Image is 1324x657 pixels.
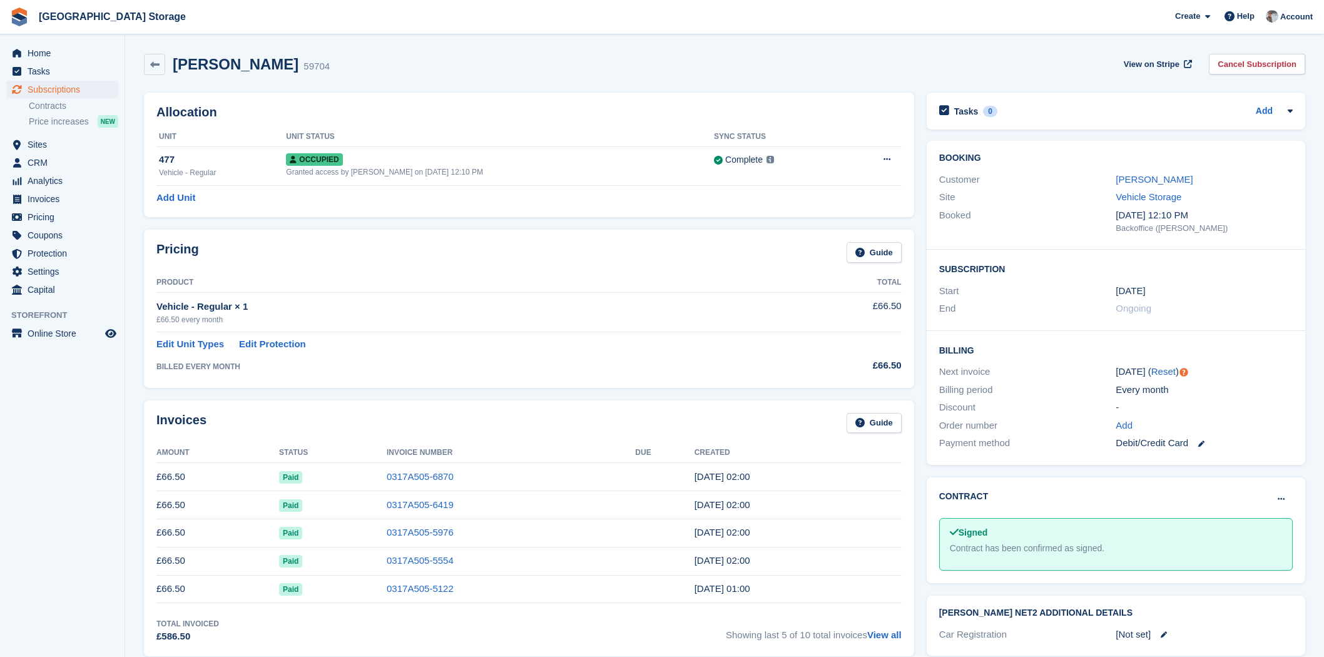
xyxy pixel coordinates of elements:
a: menu [6,190,118,208]
a: Add Unit [156,191,195,205]
div: Total Invoiced [156,618,219,629]
a: Contracts [29,100,118,112]
div: £66.50 [782,359,902,373]
a: menu [6,245,118,262]
span: Ongoing [1116,303,1151,313]
a: 0317A505-6870 [387,471,454,482]
span: Paid [279,471,302,484]
div: Order number [939,419,1116,433]
img: icon-info-grey-7440780725fd019a000dd9b08b2336e03edf1995a4989e88bcd33f0948082b44.svg [766,156,774,163]
span: Storefront [11,309,125,322]
a: 0317A505-5554 [387,555,454,566]
span: Account [1280,11,1313,23]
div: Car Registration [939,628,1116,642]
time: 2025-05-20 01:00:20 UTC [695,527,750,537]
div: Payment method [939,436,1116,451]
span: Paid [279,527,302,539]
a: Edit Unit Types [156,337,224,352]
a: [GEOGRAPHIC_DATA] Storage [34,6,191,27]
span: Tasks [28,63,103,80]
h2: Billing [939,344,1293,356]
div: Billing period [939,383,1116,397]
span: Occupied [286,153,342,166]
div: Tooltip anchor [1178,367,1189,378]
span: Protection [28,245,103,262]
time: 2025-03-20 01:00:33 UTC [695,583,750,594]
span: Paid [279,555,302,568]
h2: Pricing [156,242,199,263]
a: 0317A505-5122 [387,583,454,594]
span: Home [28,44,103,62]
div: Customer [939,173,1116,187]
td: £66.50 [156,575,279,603]
th: Invoice Number [387,443,635,463]
span: Paid [279,583,302,596]
a: menu [6,44,118,62]
td: £66.50 [156,491,279,519]
th: Created [695,443,902,463]
div: Contract has been confirmed as signed. [950,542,1282,555]
th: Unit Status [286,127,714,147]
div: 477 [159,153,286,167]
th: Total [782,273,902,293]
a: menu [6,227,118,244]
time: 2024-11-20 01:00:00 UTC [1116,284,1145,298]
div: Booked [939,208,1116,235]
div: BILLED EVERY MONTH [156,361,782,372]
a: menu [6,325,118,342]
a: Cancel Subscription [1209,54,1305,74]
div: Discount [939,400,1116,415]
img: stora-icon-8386f47178a22dfd0bd8f6a31ec36ba5ce8667c1dd55bd0f319d3a0aa187defe.svg [10,8,29,26]
a: Preview store [103,326,118,341]
img: Will Strivens [1266,10,1278,23]
div: [DATE] 12:10 PM [1116,208,1293,223]
a: menu [6,281,118,298]
time: 2025-06-20 01:00:14 UTC [695,499,750,510]
span: Settings [28,263,103,280]
span: Coupons [28,227,103,244]
div: Site [939,190,1116,205]
span: View on Stripe [1124,58,1179,71]
th: Unit [156,127,286,147]
td: £66.50 [156,547,279,575]
span: Showing last 5 of 10 total invoices [726,618,902,644]
div: NEW [98,115,118,128]
span: Create [1175,10,1200,23]
span: Sites [28,136,103,153]
th: Status [279,443,387,463]
a: Edit Protection [239,337,306,352]
div: Backoffice ([PERSON_NAME]) [1116,222,1293,235]
div: 0 [983,106,997,117]
a: menu [6,154,118,171]
div: [Not set] [1116,628,1293,642]
span: Pricing [28,208,103,226]
h2: [PERSON_NAME] [173,56,298,73]
th: Due [635,443,694,463]
h2: Subscription [939,262,1293,275]
a: menu [6,263,118,280]
h2: Allocation [156,105,902,120]
div: Vehicle - Regular [159,167,286,178]
span: Analytics [28,172,103,190]
div: End [939,302,1116,316]
a: View all [867,629,902,640]
div: Complete [725,153,763,166]
time: 2025-04-20 01:00:51 UTC [695,555,750,566]
h2: [PERSON_NAME] Net2 Additional Details [939,608,1293,618]
div: Granted access by [PERSON_NAME] on [DATE] 12:10 PM [286,166,714,178]
th: Sync Status [714,127,844,147]
th: Product [156,273,782,293]
div: Every month [1116,383,1293,397]
a: View on Stripe [1119,54,1194,74]
td: £66.50 [156,519,279,547]
a: menu [6,63,118,80]
time: 2025-07-20 01:00:43 UTC [695,471,750,482]
span: CRM [28,154,103,171]
a: Guide [847,242,902,263]
div: Start [939,284,1116,298]
div: - [1116,400,1293,415]
a: menu [6,172,118,190]
a: menu [6,81,118,98]
span: Paid [279,499,302,512]
h2: Tasks [954,106,979,117]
